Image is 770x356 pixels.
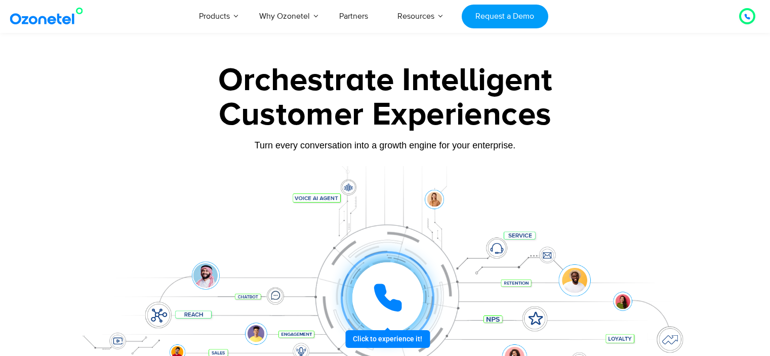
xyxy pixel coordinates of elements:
div: Customer Experiences [69,91,702,139]
div: Orchestrate Intelligent [69,64,702,97]
a: Request a Demo [462,5,548,28]
div: Turn every conversation into a growth engine for your enterprise. [69,140,702,151]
